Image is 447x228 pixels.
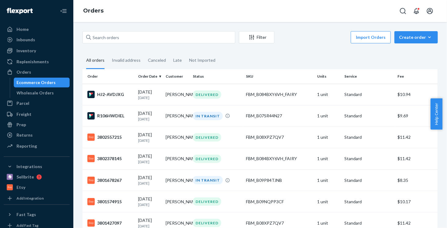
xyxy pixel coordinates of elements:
[239,34,274,40] div: Filter
[193,155,221,163] div: DELIVERED
[138,138,160,143] p: [DATE]
[246,199,312,205] div: FBM_B09NQPP3CF
[246,134,312,140] div: FBM_B08XPZ7QV7
[344,177,393,183] p: Standard
[397,5,409,17] button: Open Search Box
[16,37,35,43] div: Inbounds
[82,69,136,84] th: Order
[16,223,38,228] div: Add Fast Tag
[342,69,395,84] th: Service
[344,156,393,162] p: Standard
[193,197,221,206] div: DELIVERED
[315,191,342,212] td: 1 unit
[395,105,438,127] td: $9.69
[16,184,25,190] div: Etsy
[344,134,393,140] p: Standard
[344,199,393,205] p: Standard
[86,52,104,69] div: All orders
[78,2,108,20] ol: breadcrumbs
[315,69,342,84] th: Units
[315,127,342,148] td: 1 unit
[136,69,163,84] th: Order Date
[315,105,342,127] td: 1 unit
[424,5,436,17] button: Open account menu
[190,69,244,84] th: Status
[4,162,70,171] button: Integrations
[351,31,391,43] button: Import Orders
[16,100,29,106] div: Parcel
[16,132,33,138] div: Returns
[395,69,438,84] th: Fee
[16,174,34,180] div: Sellbrite
[14,88,70,98] a: Wholesale Orders
[189,52,215,68] div: Not Imported
[193,90,221,99] div: DELIVERED
[16,211,36,218] div: Fast Tags
[87,134,133,141] div: 3802557215
[244,69,315,84] th: SKU
[16,196,44,201] div: Add Integration
[163,84,190,105] td: [PERSON_NAME]
[87,155,133,162] div: 3802378145
[16,26,29,32] div: Home
[87,112,133,120] div: R106HWDIEL
[395,191,438,212] td: $10.17
[395,170,438,191] td: $8.35
[138,132,160,143] div: [DATE]
[4,67,70,77] a: Orders
[399,34,433,40] div: Create order
[344,91,393,97] p: Standard
[83,7,104,14] a: Orders
[4,130,70,140] a: Returns
[138,196,160,207] div: [DATE]
[87,91,133,98] div: HJ2-AVDJXG
[246,91,312,97] div: FBM_B084BXY6VH_FAIRY
[138,89,160,100] div: [DATE]
[16,59,49,65] div: Replenishments
[193,112,223,120] div: IN TRANSIT
[138,116,160,122] p: [DATE]
[138,110,160,122] div: [DATE]
[57,5,70,17] button: Close Navigation
[246,220,312,226] div: FBM_B08XPZ7QV7
[138,202,160,207] p: [DATE]
[173,52,182,68] div: Late
[193,176,223,184] div: IN TRANSIT
[4,109,70,119] a: Freight
[4,172,70,182] a: Sellbrite
[410,5,423,17] button: Open notifications
[4,120,70,130] a: Prep
[239,31,274,43] button: Filter
[16,143,37,149] div: Reporting
[193,219,221,227] div: DELIVERED
[163,105,190,127] td: [PERSON_NAME]
[7,8,33,14] img: Flexport logo
[16,122,26,128] div: Prep
[163,191,190,212] td: [PERSON_NAME]
[112,52,141,68] div: Invalid address
[16,111,31,117] div: Freight
[163,127,190,148] td: [PERSON_NAME]
[14,78,70,87] a: Ecommerce Orders
[4,195,70,202] a: Add Integration
[395,127,438,148] td: $11.42
[246,177,312,183] div: FBM_B09P84TJNB
[344,113,393,119] p: Standard
[246,113,312,119] div: FBM_B07SR44N27
[16,164,42,170] div: Integrations
[87,198,133,205] div: 3801574915
[395,84,438,105] td: $10.94
[4,210,70,219] button: Fast Tags
[344,220,393,226] p: Standard
[4,141,70,151] a: Reporting
[138,95,160,100] p: [DATE]
[315,84,342,105] td: 1 unit
[87,177,133,184] div: 3801678267
[4,24,70,34] a: Home
[315,170,342,191] td: 1 unit
[193,133,221,142] div: DELIVERED
[148,52,166,68] div: Canceled
[4,98,70,108] a: Parcel
[4,57,70,67] a: Replenishments
[82,31,235,43] input: Search orders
